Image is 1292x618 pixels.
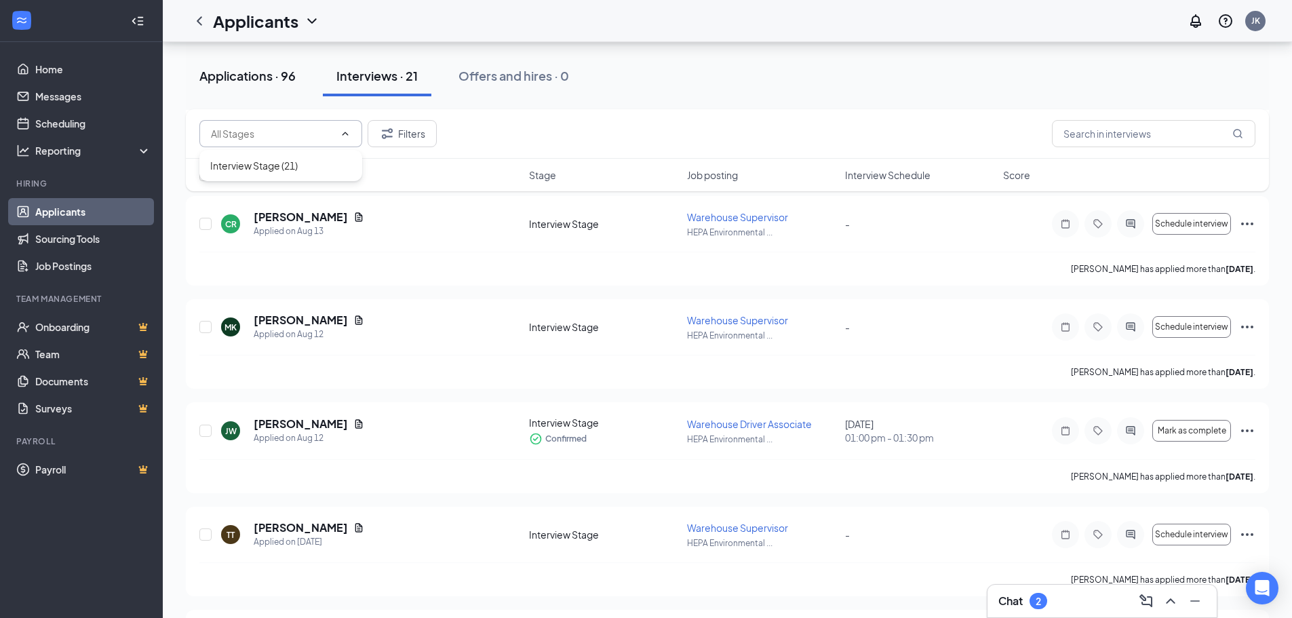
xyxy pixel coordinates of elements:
p: [PERSON_NAME] has applied more than . [1071,471,1255,482]
svg: ChevronLeft [191,13,208,29]
svg: Document [353,522,364,533]
svg: ActiveChat [1122,529,1139,540]
svg: Document [353,212,364,223]
b: [DATE] [1226,367,1253,377]
b: [DATE] [1226,264,1253,274]
a: Scheduling [35,110,151,137]
b: [DATE] [1226,471,1253,482]
a: Sourcing Tools [35,225,151,252]
div: Applied on Aug 12 [254,328,364,341]
button: Filter Filters [368,120,437,147]
a: Messages [35,83,151,110]
span: - [845,321,850,333]
svg: Filter [379,125,395,142]
span: Confirmed [545,432,587,446]
a: SurveysCrown [35,395,151,422]
button: ChevronUp [1160,590,1181,612]
p: HEPA Environmental ... [687,227,837,238]
div: Applied on [DATE] [254,535,364,549]
div: JK [1251,15,1260,26]
a: PayrollCrown [35,456,151,483]
button: Minimize [1184,590,1206,612]
input: Search in interviews [1052,120,1255,147]
div: Applied on Aug 12 [254,431,364,445]
svg: Analysis [16,144,30,157]
svg: Notifications [1188,13,1204,29]
p: HEPA Environmental ... [687,537,837,549]
span: Warehouse Supervisor [687,211,788,223]
p: HEPA Environmental ... [687,433,837,445]
p: [PERSON_NAME] has applied more than . [1071,574,1255,585]
svg: Note [1057,322,1074,332]
svg: ComposeMessage [1138,593,1154,609]
div: Reporting [35,144,152,157]
a: TeamCrown [35,341,151,368]
svg: Ellipses [1239,319,1255,335]
input: All Stages [211,126,334,141]
span: 01:00 pm - 01:30 pm [845,431,995,444]
svg: Ellipses [1239,526,1255,543]
div: Interviews · 21 [336,67,418,84]
button: Schedule interview [1152,213,1231,235]
svg: Note [1057,218,1074,229]
div: Offers and hires · 0 [458,67,569,84]
svg: ActiveChat [1122,218,1139,229]
div: Interview Stage (21) [210,158,298,173]
a: Job Postings [35,252,151,279]
h5: [PERSON_NAME] [254,520,348,535]
span: Job posting [687,168,738,182]
div: [DATE] [845,417,995,444]
span: - [845,528,850,541]
svg: Tag [1090,322,1106,332]
svg: Tag [1090,425,1106,436]
span: Mark as complete [1158,426,1226,436]
div: Applied on Aug 13 [254,225,364,238]
svg: Note [1057,425,1074,436]
svg: CheckmarkCircle [529,432,543,446]
span: Schedule interview [1155,322,1228,332]
span: Stage [529,168,556,182]
div: Interview Stage [529,528,679,541]
div: Open Intercom Messenger [1246,572,1278,604]
p: [PERSON_NAME] has applied more than . [1071,366,1255,378]
svg: Document [353,315,364,326]
div: Payroll [16,436,149,447]
svg: ChevronUp [1162,593,1179,609]
div: Team Management [16,293,149,305]
button: Schedule interview [1152,524,1231,545]
span: Warehouse Supervisor [687,314,788,326]
div: Interview Stage [529,217,679,231]
span: Score [1003,168,1030,182]
span: Warehouse Supervisor [687,522,788,534]
h5: [PERSON_NAME] [254,417,348,431]
svg: QuestionInfo [1217,13,1234,29]
h5: [PERSON_NAME] [254,313,348,328]
svg: ActiveChat [1122,425,1139,436]
a: OnboardingCrown [35,313,151,341]
svg: ChevronUp [340,128,351,139]
div: TT [227,529,235,541]
span: - [845,218,850,230]
svg: MagnifyingGlass [1232,128,1243,139]
svg: Note [1057,529,1074,540]
button: Schedule interview [1152,316,1231,338]
svg: WorkstreamLogo [15,14,28,27]
a: Home [35,56,151,83]
div: Interview Stage [529,320,679,334]
div: Interview Stage [529,416,679,429]
span: Interview Schedule [845,168,931,182]
a: DocumentsCrown [35,368,151,395]
p: HEPA Environmental ... [687,330,837,341]
svg: Ellipses [1239,423,1255,439]
h1: Applicants [213,9,298,33]
svg: Minimize [1187,593,1203,609]
span: Schedule interview [1155,219,1228,229]
div: MK [224,322,237,333]
svg: Tag [1090,218,1106,229]
div: JW [225,425,237,437]
div: CR [225,218,237,230]
svg: Document [353,419,364,429]
svg: ActiveChat [1122,322,1139,332]
div: 2 [1036,596,1041,607]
